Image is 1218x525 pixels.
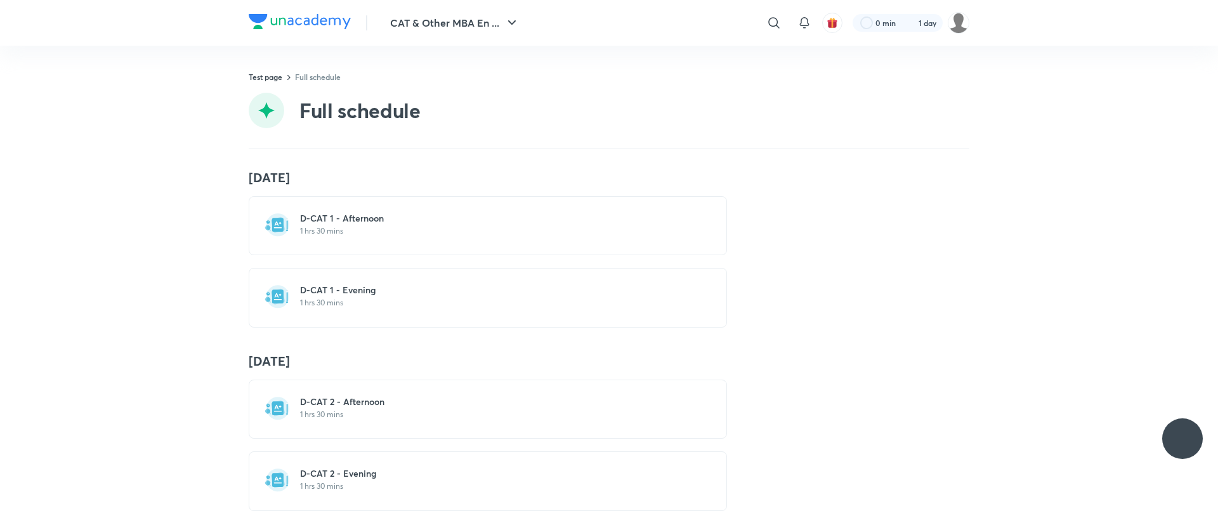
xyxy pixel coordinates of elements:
a: Full schedule [295,72,341,82]
h2: Full schedule [299,98,421,123]
img: ttu [1175,431,1190,446]
img: test [265,284,290,309]
h4: [DATE] [249,353,969,369]
h4: [DATE] [249,169,969,186]
img: streak [903,17,916,29]
h6: D-CAT 1 - Evening [300,284,691,296]
h6: D-CAT 1 - Afternoon [300,212,691,225]
p: 1 hrs 30 mins [300,226,691,236]
img: Nilesh [948,12,969,34]
img: test [265,467,290,493]
button: avatar [822,13,842,33]
img: avatar [827,17,838,29]
a: Test page [249,72,282,82]
a: Company Logo [249,14,351,32]
h6: D-CAT 2 - Evening [300,467,691,480]
img: test [265,212,290,237]
p: 1 hrs 30 mins [300,298,691,308]
img: test [265,395,290,421]
button: CAT & Other MBA En ... [383,10,527,36]
p: 1 hrs 30 mins [300,409,691,420]
img: Company Logo [249,14,351,29]
h6: D-CAT 2 - Afternoon [300,395,691,408]
p: 1 hrs 30 mins [300,481,691,491]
